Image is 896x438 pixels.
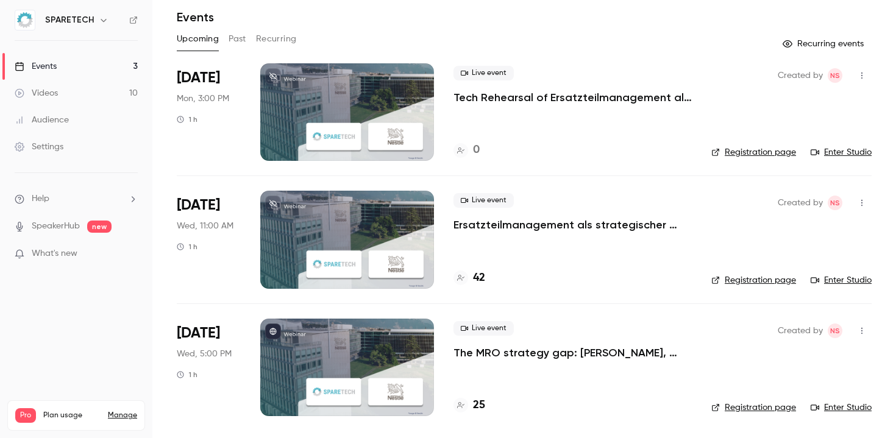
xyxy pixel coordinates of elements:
div: Videos [15,87,58,99]
button: Recurring events [777,34,872,54]
span: What's new [32,247,77,260]
span: Created by [778,196,823,210]
li: help-dropdown-opener [15,193,138,205]
a: Enter Studio [811,274,872,286]
a: Registration page [711,146,796,158]
span: Mon, 3:00 PM [177,93,229,105]
span: [DATE] [177,68,220,88]
span: Plan usage [43,411,101,420]
a: Registration page [711,274,796,286]
span: [DATE] [177,323,220,343]
div: Audience [15,114,69,126]
a: The MRO strategy gap: [PERSON_NAME], misalignment & missed opportunities [453,345,692,360]
a: SpeakerHub [32,220,80,233]
a: Tech Rehearsal of Ersatzteilmanagement als strategischer Hebel [453,90,692,105]
a: Enter Studio [811,146,872,158]
span: Live event [453,66,514,80]
div: Events [15,60,57,72]
span: Pro [15,408,36,423]
a: Ersatzteilmanagement als strategischer Hebel: Margen verbessern, Zusammenarbeit fördern und neue ... [453,217,692,232]
h4: 25 [473,397,485,414]
h4: 42 [473,270,485,286]
iframe: Noticeable Trigger [123,249,138,260]
div: 1 h [177,370,197,380]
button: Upcoming [177,29,219,49]
span: NS [830,68,840,83]
div: Aug 25 Mon, 3:00 PM (Europe/Berlin) [177,63,241,161]
div: 1 h [177,242,197,252]
span: Nicole Seimebua [828,68,842,83]
div: Aug 27 Wed, 10:00 AM (America/Chicago) [177,319,241,416]
span: Wed, 5:00 PM [177,348,232,360]
span: Created by [778,323,823,338]
span: Nicole Seimebua [828,323,842,338]
span: [DATE] [177,196,220,215]
a: 42 [453,270,485,286]
img: SPARETECH [15,10,35,30]
span: NS [830,323,840,338]
span: Help [32,193,49,205]
a: 25 [453,397,485,414]
div: 1 h [177,115,197,124]
span: Live event [453,321,514,336]
h4: 0 [473,142,480,158]
span: Created by [778,68,823,83]
span: Nicole Seimebua [828,196,842,210]
span: new [87,221,112,233]
a: Manage [108,411,137,420]
span: Wed, 11:00 AM [177,220,233,232]
h1: Events [177,10,214,24]
a: Registration page [711,401,796,414]
span: NS [830,196,840,210]
a: 0 [453,142,480,158]
div: Aug 27 Wed, 11:00 AM (Europe/Berlin) [177,191,241,288]
a: Enter Studio [811,401,872,414]
h6: SPARETECH [45,14,94,26]
span: Live event [453,193,514,208]
button: Past [229,29,246,49]
button: Recurring [256,29,297,49]
div: Settings [15,141,63,153]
